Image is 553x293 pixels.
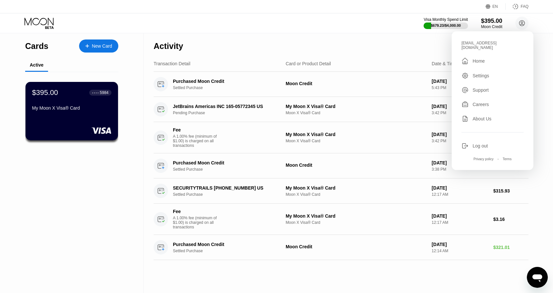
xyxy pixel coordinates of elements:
div: Settled Purchase [173,249,287,253]
div: 5:43 PM [432,85,488,90]
div: Purchased Moon Credit [173,160,279,165]
div: Moon Credit [286,244,427,249]
div: [DATE] [432,79,488,84]
div: Fee [173,127,219,132]
div: [DATE] [432,242,488,247]
div: $3.16 [493,217,528,222]
div: Settings [473,73,489,78]
div: Pending Purchase [173,111,287,115]
div: SECURITYTRAILS [PHONE_NUMBER] US [173,185,279,191]
div: $315.93 [493,188,528,193]
div: Home [461,57,524,65]
div: Purchased Moon CreditSettled PurchaseMoon Credit[DATE]12:14 AM$321.01 [154,235,528,260]
div: JetBrains Americas INC 165-05772345 USPending PurchaseMy Moon X Visa® CardMoon X Visa® Card[DATE]... [154,97,528,122]
div: Terms [503,157,511,161]
div: My Moon X Visa® Card [286,104,427,109]
div: Purchased Moon Credit [173,242,279,247]
div: A 1.00% fee (minimum of $1.00) is charged on all transactions [173,134,222,148]
div: Visa Monthly Spend Limit [424,17,468,22]
div: Active [30,62,43,68]
div: New Card [92,43,112,49]
div: My Moon X Visa® Card [32,105,111,111]
div: Support [461,86,524,94]
div: Moon Credit [481,24,502,29]
div: Log out [461,142,524,149]
div: EN [493,4,498,9]
div:  [461,57,469,65]
div: FAQ [521,4,528,9]
div: Visa Monthly Spend Limit$679.23/$4,000.00 [424,17,468,29]
iframe: Кнопка запуска окна обмена сообщениями [527,267,548,288]
div: Fee [173,209,219,214]
div: Support [473,87,489,93]
div: Settled Purchase [173,192,287,197]
div: Card or Product Detail [286,61,331,66]
div: SECURITYTRAILS [PHONE_NUMBER] USSettled PurchaseMy Moon X Visa® CardMoon X Visa® Card[DATE]12:17 ... [154,178,528,204]
div: My Moon X Visa® Card [286,132,427,137]
div: EN [486,3,506,10]
div: Moon Credit [286,81,427,86]
div: FAQ [506,3,528,10]
div: New Card [79,39,118,53]
div: $321.01 [493,245,528,250]
div: Activity [154,41,183,51]
div: [DATE] [432,213,488,219]
div: Date & Time [432,61,457,66]
div: 3:42 PM [432,111,488,115]
div: Settled Purchase [173,85,287,90]
div: [DATE] [432,185,488,191]
div: Transaction Detail [154,61,190,66]
div: FeeA 1.00% fee (minimum of $1.00) is charged on all transactionsMy Moon X Visa® CardMoon X Visa® ... [154,122,528,153]
div: My Moon X Visa® Card [286,213,427,219]
div: FeeA 1.00% fee (minimum of $1.00) is charged on all transactionsMy Moon X Visa® CardMoon X Visa® ... [154,204,528,235]
div: Home [473,58,485,64]
div: Careers [473,102,489,107]
div: Log out [473,143,488,148]
div: [EMAIL_ADDRESS][DOMAIN_NAME] [461,41,524,50]
div: Purchased Moon CreditSettled PurchaseMoon Credit[DATE]3:38 PM$367.01 [154,153,528,178]
div: 5984 [100,90,109,95]
div: [DATE] [432,160,488,165]
div: Moon Credit [286,162,427,168]
div: Privacy policy [474,157,494,161]
div: 3:42 PM [432,139,488,143]
div: Moon X Visa® Card [286,220,427,225]
div: 12:14 AM [432,249,488,253]
div: Settled Purchase [173,167,287,172]
div: [DATE] [432,104,488,109]
div: [DATE] [432,132,488,137]
div: About Us [461,115,524,122]
div: Purchased Moon Credit [173,79,279,84]
div: Careers [461,101,524,108]
div: $395.00Moon Credit [481,18,502,29]
div: ● ● ● ● [92,92,99,94]
div: $395.00 [481,18,502,24]
div: JetBrains Americas INC 165-05772345 US [173,104,279,109]
div: Cards [25,41,48,51]
div: Purchased Moon CreditSettled PurchaseMoon Credit[DATE]5:43 PM$393.01 [154,72,528,97]
div: Moon X Visa® Card [286,139,427,143]
div: Settings [461,72,524,79]
div: Moon X Visa® Card [286,192,427,197]
div: $679.23 / $4,000.00 [431,23,461,27]
div: 3:38 PM [432,167,488,172]
div: 12:17 AM [432,192,488,197]
div: 12:17 AM [432,220,488,225]
div: About Us [473,116,492,121]
div: My Moon X Visa® Card [286,185,427,191]
div: $395.00 [32,88,58,97]
div: A 1.00% fee (minimum of $1.00) is charged on all transactions [173,216,222,229]
div: Moon X Visa® Card [286,111,427,115]
div: $395.00● ● ● ●5984My Moon X Visa® Card [25,82,118,140]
